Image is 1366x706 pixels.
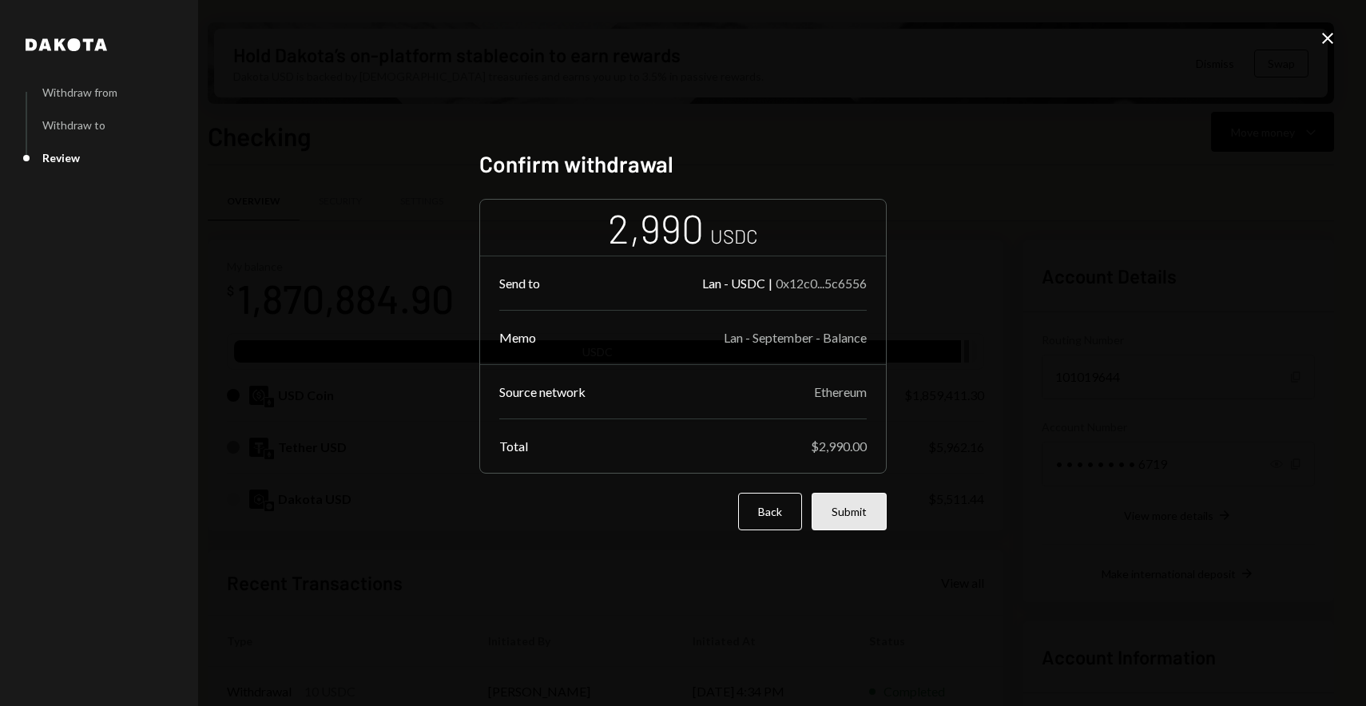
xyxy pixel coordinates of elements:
[42,118,105,132] div: Withdraw to
[42,151,80,165] div: Review
[710,223,758,249] div: USDC
[499,384,586,399] div: Source network
[499,330,536,345] div: Memo
[814,384,867,399] div: Ethereum
[776,276,867,291] div: 0x12c0...5c6556
[499,276,540,291] div: Send to
[812,493,887,530] button: Submit
[702,276,765,291] div: Lan - USDC
[479,149,887,180] h2: Confirm withdrawal
[811,438,867,454] div: $2,990.00
[499,438,528,454] div: Total
[768,276,772,291] div: |
[608,203,704,253] div: 2,990
[724,330,867,345] div: Lan - September - Balance
[738,493,802,530] button: Back
[42,85,117,99] div: Withdraw from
